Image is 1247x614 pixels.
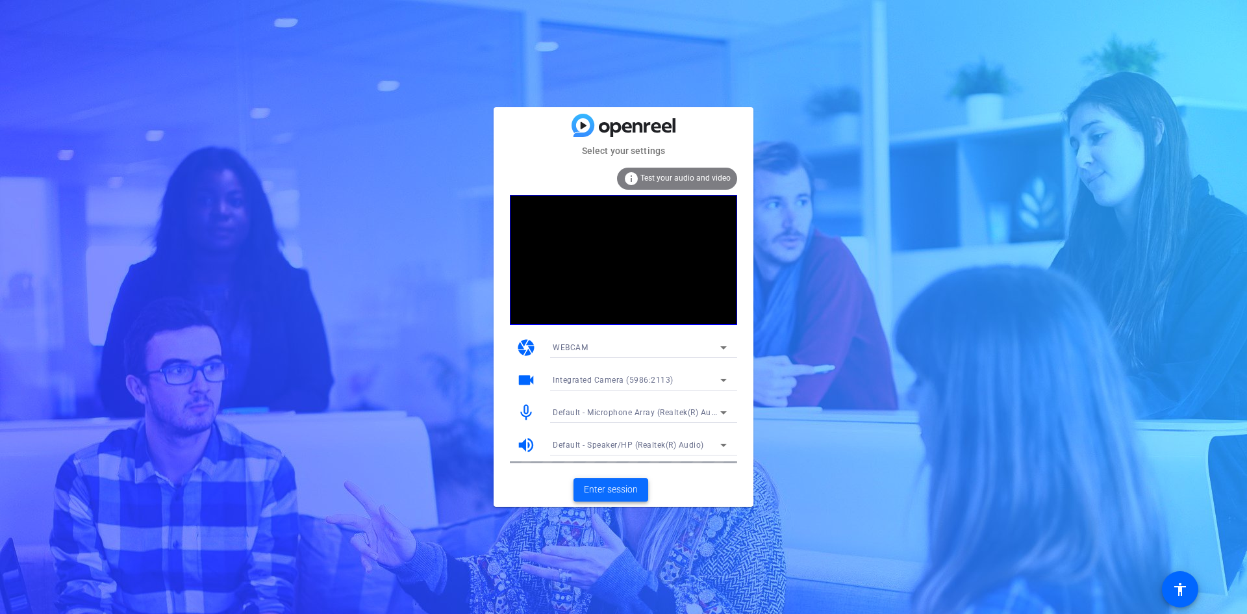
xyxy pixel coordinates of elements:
mat-icon: volume_up [516,435,536,455]
button: Enter session [573,478,648,502]
mat-icon: videocam [516,370,536,390]
span: Enter session [584,483,638,496]
img: blue-gradient.svg [572,114,675,136]
span: Default - Speaker/HP (Realtek(R) Audio) [553,441,704,450]
span: Test your audio and video [640,173,731,183]
span: WEBCAM [553,343,588,352]
mat-icon: camera [516,338,536,357]
span: Default - Microphone Array (Realtek(R) Audio) [553,407,726,417]
mat-icon: mic_none [516,403,536,422]
span: Integrated Camera (5986:2113) [553,376,674,385]
mat-card-subtitle: Select your settings [494,144,753,158]
mat-icon: accessibility [1172,582,1188,597]
mat-icon: info [623,171,639,186]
